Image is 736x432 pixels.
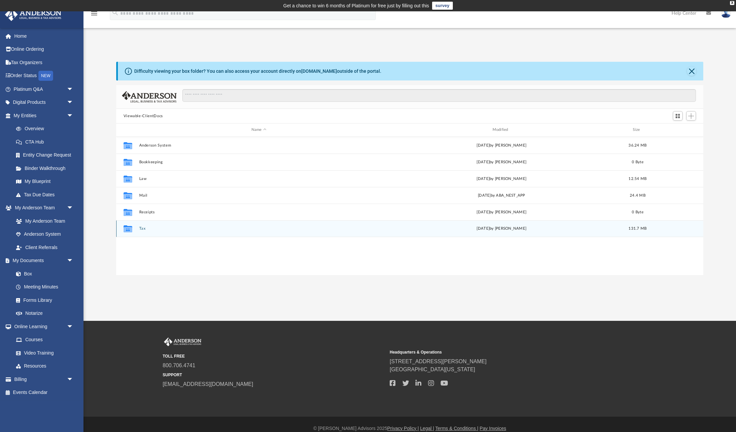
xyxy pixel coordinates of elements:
[9,241,80,254] a: Client Referrals
[139,127,378,133] div: Name
[67,373,80,386] span: arrow_drop_down
[382,192,621,198] div: [DATE] by ABA_NEST_APP
[5,109,83,122] a: My Entitiesarrow_drop_down
[628,143,647,147] span: 36.24 MB
[5,386,83,399] a: Events Calendar
[5,254,80,267] a: My Documentsarrow_drop_down
[90,9,98,17] i: menu
[624,127,651,133] div: Size
[5,82,83,96] a: Platinum Q&Aarrow_drop_down
[38,71,53,81] div: NEW
[134,68,381,75] div: Difficulty viewing your box folder? You can also access your account directly on outside of the p...
[9,280,80,294] a: Meeting Minutes
[301,68,337,74] a: [DOMAIN_NAME]
[9,293,77,307] a: Forms Library
[9,307,80,320] a: Notarize
[9,135,83,149] a: CTA Hub
[9,267,77,280] a: Box
[632,210,643,214] span: 0 Byte
[112,9,119,16] i: search
[9,360,80,373] a: Resources
[163,338,203,346] img: Anderson Advisors Platinum Portal
[390,349,612,355] small: Headquarters & Operations
[687,66,696,76] button: Close
[730,1,734,5] div: close
[163,372,385,378] small: SUPPORT
[9,122,83,136] a: Overview
[382,159,621,165] div: [DATE] by [PERSON_NAME]
[9,188,83,201] a: Tax Due Dates
[382,142,621,148] div: [DATE] by [PERSON_NAME]
[721,8,731,18] img: User Pic
[139,143,379,148] button: Anderson System
[630,193,646,197] span: 24.4 MB
[5,201,80,215] a: My Anderson Teamarrow_drop_down
[163,381,253,387] a: [EMAIL_ADDRESS][DOMAIN_NAME]
[382,226,621,232] div: [DATE] by [PERSON_NAME]
[139,160,379,164] button: Bookkeeping
[90,13,98,17] a: menu
[9,175,80,188] a: My Blueprint
[83,425,736,432] div: © [PERSON_NAME] Advisors 2025
[67,254,80,268] span: arrow_drop_down
[67,96,80,110] span: arrow_drop_down
[67,82,80,96] span: arrow_drop_down
[67,201,80,215] span: arrow_drop_down
[67,320,80,334] span: arrow_drop_down
[9,162,83,175] a: Binder Walkthrough
[139,193,379,198] button: Mail
[9,149,83,162] a: Entity Change Request
[628,177,647,180] span: 12.54 MB
[381,127,621,133] div: Modified
[5,373,83,386] a: Billingarrow_drop_down
[628,227,647,230] span: 131.7 MB
[382,176,621,182] div: [DATE] by [PERSON_NAME]
[420,426,434,431] a: Legal |
[432,2,453,10] a: survey
[5,69,83,83] a: Order StatusNEW
[182,89,696,102] input: Search files and folders
[67,109,80,123] span: arrow_drop_down
[632,160,643,164] span: 0 Byte
[116,137,704,275] div: grid
[390,359,487,364] a: [STREET_ADDRESS][PERSON_NAME]
[390,367,475,372] a: [GEOGRAPHIC_DATA][US_STATE]
[9,346,77,360] a: Video Training
[5,43,83,56] a: Online Ordering
[9,228,80,241] a: Anderson System
[3,8,63,21] img: Anderson Advisors Platinum Portal
[139,226,379,231] button: Tax
[686,111,696,121] button: Add
[139,210,379,214] button: Receipts
[382,209,621,215] div: [DATE] by [PERSON_NAME]
[654,127,701,133] div: id
[9,214,77,228] a: My Anderson Team
[139,177,379,181] button: Law
[124,113,163,119] button: Viewable-ClientDocs
[163,363,195,368] a: 800.706.4741
[119,127,136,133] div: id
[283,2,429,10] div: Get a chance to win 6 months of Platinum for free just by filling out this
[435,426,479,431] a: Terms & Conditions |
[5,320,80,333] a: Online Learningarrow_drop_down
[5,29,83,43] a: Home
[9,333,80,347] a: Courses
[387,426,419,431] a: Privacy Policy |
[5,56,83,69] a: Tax Organizers
[5,96,83,109] a: Digital Productsarrow_drop_down
[480,426,506,431] a: Pay Invoices
[673,111,683,121] button: Switch to Grid View
[163,353,385,359] small: TOLL FREE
